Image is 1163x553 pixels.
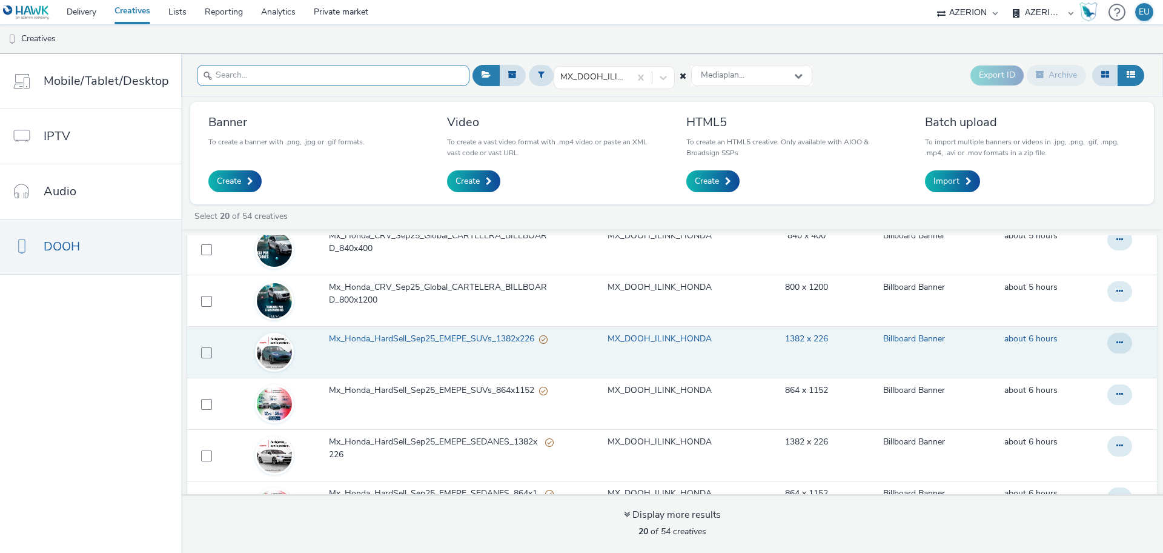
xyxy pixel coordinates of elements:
[1139,3,1150,21] div: EU
[1079,2,1102,22] a: Hawk Academy
[608,384,712,397] a: MX_DOOH_ILINK_HONDA
[686,170,740,192] a: Create
[329,333,539,345] span: Mx_Honda_HardSell_Sep25_EMEPE_SUVs_1382x226
[883,230,945,242] a: Billboard Banner
[883,488,945,500] a: Billboard Banner
[1004,281,1058,293] span: about 5 hours
[539,333,548,346] div: Partially valid
[329,488,558,518] a: Mx_Honda_HardSell_Sep25_EMEPE_SEDANES_864x1152Partially valid
[608,281,712,293] a: MX_DOOH_ILINK_HONDA
[257,232,292,267] img: 97334e19-e75d-4c86-b8f0-09b66b5db48f.jpg
[701,70,744,81] span: Mediaplan...
[638,526,706,537] span: of 54 creatives
[1079,2,1098,22] img: Hawk Academy
[329,333,558,351] a: Mx_Honda_HardSell_Sep25_EMEPE_SUVs_1382x226Partially valid
[3,5,50,20] img: undefined Logo
[447,170,500,192] a: Create
[197,65,469,86] input: Search...
[970,65,1024,85] button: Export ID
[1004,488,1058,500] a: 26 September 2025, 16:39
[447,114,658,130] h3: Video
[925,114,1136,130] h3: Batch upload
[785,436,828,448] a: 1382 x 226
[257,381,292,427] img: 7c6a290d-7c11-420f-8402-8b2b204a573f.png
[329,488,545,512] span: Mx_Honda_HardSell_Sep25_EMEPE_SEDANES_864x1152
[1004,281,1058,293] a: 26 September 2025, 17:04
[1004,436,1058,447] span: about 6 hours
[1004,333,1058,344] span: about 6 hours
[1118,65,1144,85] button: Table
[1004,488,1058,499] span: about 6 hours
[785,281,828,293] a: 800 x 1200
[329,384,558,403] a: Mx_Honda_HardSell_Sep25_EMEPE_SUVs_864x1152Partially valid
[217,175,241,187] span: Create
[883,281,945,293] a: Billboard Banner
[608,333,712,345] a: MX_DOOH_ILINK_HONDA
[686,114,897,130] h3: HTML5
[545,488,554,500] div: Partially valid
[257,275,292,327] img: 6d976b1e-0eaf-4a38-b690-d1a838759e4a.jpg
[447,136,658,158] p: To create a vast video format with .mp4 video or paste an XML vast code or vast URL.
[686,136,897,158] p: To create an HTML5 creative. Only available with AIOO & Broadsign SSPs
[220,210,230,222] strong: 20
[695,175,719,187] span: Create
[1004,436,1058,448] a: 26 September 2025, 16:40
[1092,65,1118,85] button: Grid
[193,210,293,222] a: Select of 54 creatives
[1004,384,1058,396] span: about 6 hours
[1004,384,1058,397] a: 26 September 2025, 16:41
[539,384,548,397] div: Partially valid
[1004,230,1058,242] a: 26 September 2025, 17:05
[1027,65,1086,85] button: Archive
[329,281,553,306] span: Mx_Honda_CRV_Sep25_Global_CARTELERA_BILLBOARD_800x1200
[329,436,545,461] span: Mx_Honda_HardSell_Sep25_EMEPE_SEDANES_1382x226
[883,384,945,397] a: Billboard Banner
[785,333,828,345] a: 1382 x 226
[329,436,558,467] a: Mx_Honda_HardSell_Sep25_EMEPE_SEDANES_1382x226Partially valid
[933,175,959,187] span: Import
[925,136,1136,158] p: To import multiple banners or videos in .jpg, .png, .gif, .mpg, .mp4, .avi or .mov formats in a z...
[44,183,76,200] span: Audio
[785,384,828,397] a: 864 x 1152
[329,230,558,261] a: Mx_Honda_CRV_Sep25_Global_CARTELERA_BILLBOARD_840x400
[608,488,712,500] a: MX_DOOH_ILINK_HONDA
[6,33,18,45] img: dooh
[257,335,292,370] img: 972449f6-b247-4b05-b146-ef17d0d03a89.png
[329,384,539,397] span: Mx_Honda_HardSell_Sep25_EMEPE_SUVs_864x1152
[545,436,554,449] div: Partially valid
[1004,230,1058,241] span: about 5 hours
[44,72,169,90] span: Mobile/Tablet/Desktop
[44,238,80,255] span: DOOH
[883,333,945,345] a: Billboard Banner
[624,508,721,522] div: Display more results
[329,281,558,312] a: Mx_Honda_CRV_Sep25_Global_CARTELERA_BILLBOARD_800x1200
[208,114,365,130] h3: Banner
[608,230,712,242] a: MX_DOOH_ILINK_HONDA
[44,127,70,145] span: IPTV
[1004,333,1058,345] a: 26 September 2025, 16:42
[925,170,980,192] a: Import
[638,526,648,537] strong: 20
[787,230,826,242] a: 840 x 400
[883,436,945,448] a: Billboard Banner
[329,230,553,255] span: Mx_Honda_CRV_Sep25_Global_CARTELERA_BILLBOARD_840x400
[456,175,480,187] span: Create
[257,438,292,473] img: aca3eb20-60c3-48fc-a96d-bfc1282ec978.png
[208,136,365,147] p: To create a banner with .png, .jpg or .gif formats.
[608,436,712,448] a: MX_DOOH_ILINK_HONDA
[208,170,262,192] a: Create
[785,488,828,500] a: 864 x 1152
